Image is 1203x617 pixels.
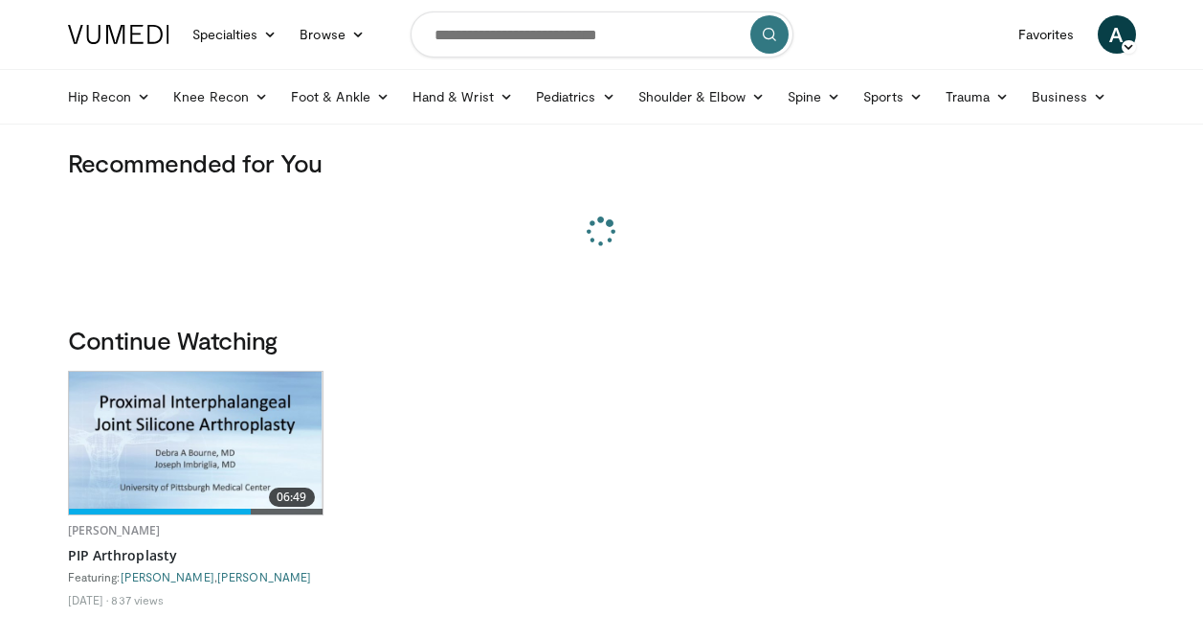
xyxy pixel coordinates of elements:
a: A [1098,15,1136,54]
a: Browse [288,15,376,54]
h3: Recommended for You [68,148,1136,178]
h3: Continue Watching [68,325,1136,355]
a: Trauma [934,78,1021,116]
li: 837 views [111,592,164,607]
a: [PERSON_NAME] [121,570,214,583]
a: Knee Recon [162,78,279,116]
a: Hand & Wrist [401,78,524,116]
a: Shoulder & Elbow [627,78,776,116]
img: 058f495d-87f3-470a-9cd2-6dec19ad944d.620x360_q85_upscale.jpg [69,372,323,514]
a: Business [1020,78,1118,116]
img: VuMedi Logo [68,25,169,44]
li: [DATE] [68,592,109,607]
input: Search topics, interventions [411,11,793,57]
a: Specialties [181,15,289,54]
a: Hip Recon [56,78,163,116]
div: Featuring: , [68,569,323,584]
a: 06:49 [69,372,323,514]
a: [PERSON_NAME] [68,522,161,538]
a: Sports [852,78,934,116]
a: [PERSON_NAME] [217,570,311,583]
a: Spine [776,78,852,116]
a: Favorites [1007,15,1086,54]
a: Foot & Ankle [279,78,401,116]
a: PIP Arthroplasty [68,546,323,565]
span: 06:49 [269,488,315,507]
a: Pediatrics [524,78,627,116]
